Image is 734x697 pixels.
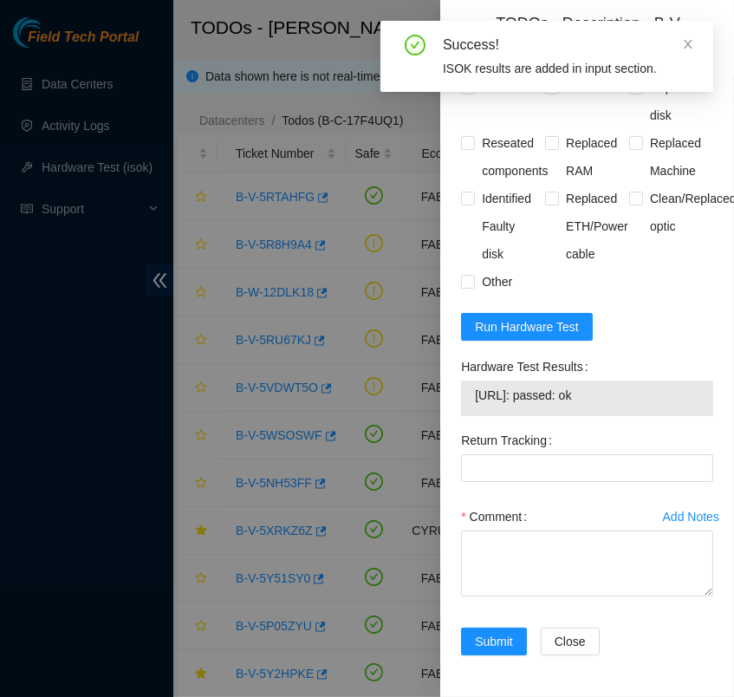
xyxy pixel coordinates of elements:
div: ISOK results are added in input section. [443,59,692,78]
textarea: Comment [461,531,713,596]
label: Return Tracking [461,427,559,454]
label: Comment [461,503,534,531]
span: Replaced RAM [559,129,629,185]
span: Reseated components [475,129,555,185]
span: Run Hardware Test [475,317,579,336]
div: Add Notes [663,511,719,523]
button: Add Notes [662,503,720,531]
span: Other [475,268,519,296]
div: Success! [443,35,692,55]
button: Submit [461,628,527,655]
button: Run Hardware Test [461,313,593,341]
span: Replaced Machine [643,129,713,185]
input: Return Tracking [461,454,713,482]
span: check-circle [405,35,425,55]
button: Close [541,628,600,655]
div: TODOs - Description - B-V-5XRKZ6Z [496,14,713,61]
span: Identified Faulty disk [475,185,545,268]
span: close [682,38,694,50]
span: [URL]: passed: ok [475,386,699,405]
span: Submit [475,632,513,651]
label: Hardware Test Results [461,353,594,381]
span: Replaced ETH/Power cable [559,185,635,268]
span: Close [555,632,586,651]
